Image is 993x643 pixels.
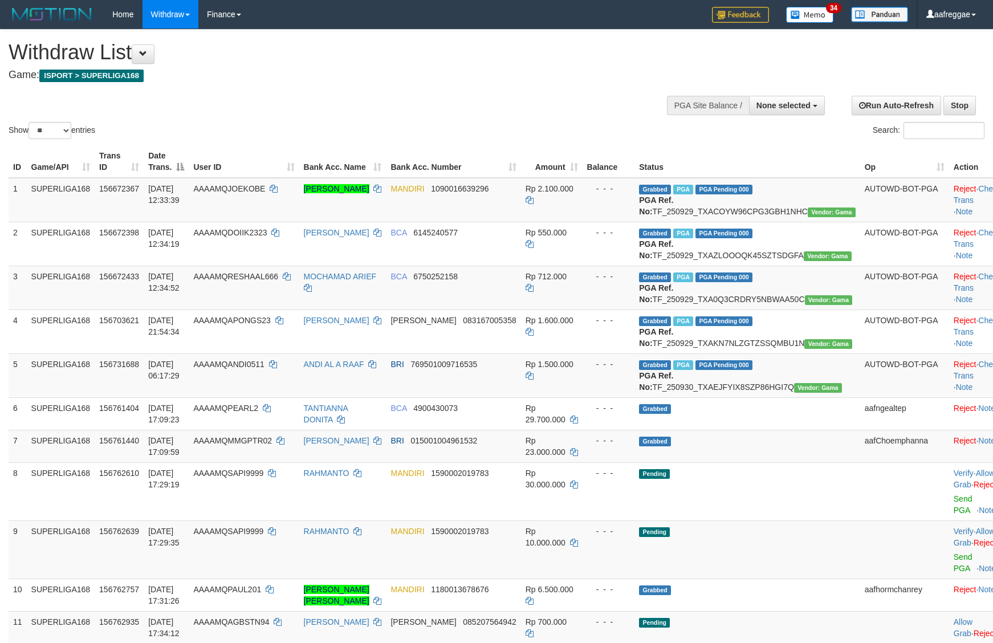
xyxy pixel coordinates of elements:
span: 156762935 [99,617,139,626]
span: Rp 10.000.000 [526,527,565,547]
div: - - - [587,435,630,446]
span: [DATE] 12:34:52 [148,272,180,292]
div: - - - [587,402,630,414]
b: PGA Ref. No: [639,283,673,304]
img: Feedback.jpg [712,7,769,23]
a: Note [956,295,973,304]
a: Allow Grab [954,617,972,638]
h1: Withdraw List [9,41,650,64]
span: 156672433 [99,272,139,281]
td: SUPERLIGA168 [27,266,95,310]
h4: Game: [9,70,650,81]
span: Vendor URL: https://trx31.1velocity.biz [805,295,853,305]
span: Rp 29.700.000 [526,404,565,424]
td: 4 [9,310,27,353]
b: PGA Ref. No: [639,371,673,392]
span: 156761404 [99,404,139,413]
th: Trans ID: activate to sort column ascending [95,145,144,178]
a: [PERSON_NAME] [304,617,369,626]
a: [PERSON_NAME] [304,184,369,193]
span: PGA Pending [695,229,752,238]
b: PGA Ref. No: [639,196,673,216]
th: Status [634,145,860,178]
td: aafChoemphanna [860,430,949,462]
th: Game/API: activate to sort column ascending [27,145,95,178]
td: SUPERLIGA168 [27,520,95,579]
span: Marked by aafchhiseyha [673,316,693,326]
span: 156762610 [99,469,139,478]
a: Run Auto-Refresh [852,96,941,115]
a: Reject [954,360,976,369]
label: Search: [873,122,984,139]
img: MOTION_logo.png [9,6,95,23]
span: Copy 083167005358 to clipboard [463,316,516,325]
span: AAAAMQRESHAAL666 [193,272,278,281]
a: Reject [954,585,976,594]
td: aafhormchanrey [860,579,949,611]
span: BCA [390,272,406,281]
span: Grabbed [639,585,671,595]
span: None selected [756,101,811,110]
span: Copy 4900430073 to clipboard [413,404,458,413]
div: - - - [587,526,630,537]
span: [DATE] 17:09:59 [148,436,180,457]
span: Rp 1.600.000 [526,316,573,325]
a: Reject [954,316,976,325]
a: RAHMANTO [304,469,349,478]
img: Button%20Memo.svg [786,7,834,23]
span: BRI [390,360,404,369]
a: [PERSON_NAME] [304,228,369,237]
span: Marked by aafsengchandara [673,185,693,194]
td: SUPERLIGA168 [27,178,95,222]
span: Vendor URL: https://trx31.1velocity.biz [794,383,842,393]
span: Vendor URL: https://trx31.1velocity.biz [808,207,856,217]
a: Note [956,382,973,392]
span: [DATE] 17:09:23 [148,404,180,424]
span: Grabbed [639,229,671,238]
td: TF_250929_TXAKN7NLZGTZSSQMBU1N [634,310,860,353]
img: panduan.png [851,7,908,22]
a: Note [956,339,973,348]
a: ANDI AL A RAAF [304,360,364,369]
td: SUPERLIGA168 [27,310,95,353]
a: Reject [954,228,976,237]
span: AAAAMQAGBSTN94 [193,617,269,626]
span: Copy 015001004961532 to clipboard [410,436,477,445]
div: - - - [587,227,630,238]
span: [PERSON_NAME] [390,617,456,626]
td: AUTOWD-BOT-PGA [860,353,949,397]
b: PGA Ref. No: [639,239,673,260]
span: [DATE] 21:54:34 [148,316,180,336]
td: TF_250929_TXAZLOOOQK45SZTSDGFA [634,222,860,266]
th: User ID: activate to sort column ascending [189,145,299,178]
span: AAAAMQPAUL201 [193,585,261,594]
div: - - - [587,315,630,326]
span: Copy 1180013678676 to clipboard [431,585,489,594]
span: [DATE] 17:29:35 [148,527,180,547]
span: AAAAMQSAPI9999 [193,527,263,536]
span: Copy 6750252158 to clipboard [413,272,458,281]
td: AUTOWD-BOT-PGA [860,266,949,310]
button: None selected [749,96,825,115]
div: PGA Site Balance / [667,96,749,115]
td: AUTOWD-BOT-PGA [860,310,949,353]
span: Grabbed [639,437,671,446]
span: Copy 769501009716535 to clipboard [410,360,477,369]
td: SUPERLIGA168 [27,222,95,266]
a: Reject [954,404,976,413]
span: · [954,617,974,638]
span: Grabbed [639,272,671,282]
td: 10 [9,579,27,611]
span: Copy 1590002019783 to clipboard [431,469,489,478]
span: MANDIRI [390,184,424,193]
span: Grabbed [639,360,671,370]
span: BCA [390,404,406,413]
a: RAHMANTO [304,527,349,536]
div: - - - [587,183,630,194]
a: [PERSON_NAME] [PERSON_NAME] [304,585,369,605]
a: MOCHAMAD ARIEF [304,272,377,281]
div: - - - [587,271,630,282]
td: TF_250929_TXACOYW96CPG3GBH1NHC [634,178,860,222]
td: AUTOWD-BOT-PGA [860,178,949,222]
a: Stop [943,96,976,115]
